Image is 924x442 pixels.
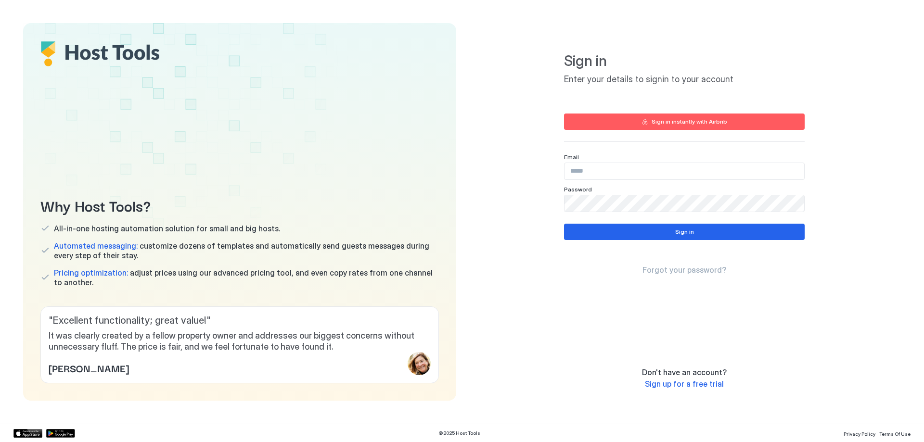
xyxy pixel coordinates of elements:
span: It was clearly created by a fellow property owner and addresses our biggest concerns without unne... [49,330,431,352]
a: App Store [13,429,42,438]
button: Sign in [564,224,805,240]
span: Privacy Policy [844,431,875,437]
span: Automated messaging: [54,241,138,251]
a: Terms Of Use [879,428,911,438]
div: Sign in [675,227,694,236]
span: All-in-one hosting automation solution for small and big hosts. [54,224,280,233]
a: Forgot your password? [642,265,726,275]
span: Password [564,186,592,193]
a: Google Play Store [46,429,75,438]
a: Sign up for a free trial [645,379,724,389]
span: Don't have an account? [642,367,727,377]
div: Sign in instantly with Airbnb [652,117,727,126]
input: Input Field [565,163,804,179]
span: customize dozens of templates and automatically send guests messages during every step of their s... [54,241,439,260]
span: Why Host Tools? [40,194,439,216]
a: Privacy Policy [844,428,875,438]
span: Terms Of Use [879,431,911,437]
span: Pricing optimization: [54,268,128,278]
button: Sign in instantly with Airbnb [564,114,805,130]
input: Input Field [565,195,804,212]
span: " Excellent functionality; great value! " [49,315,431,327]
span: [PERSON_NAME] [49,361,129,375]
div: profile [408,352,431,375]
span: Email [564,153,579,161]
span: Enter your details to signin to your account [564,74,805,85]
span: Sign in [564,52,805,70]
span: © 2025 Host Tools [438,430,480,436]
span: adjust prices using our advanced pricing tool, and even copy rates from one channel to another. [54,268,439,287]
